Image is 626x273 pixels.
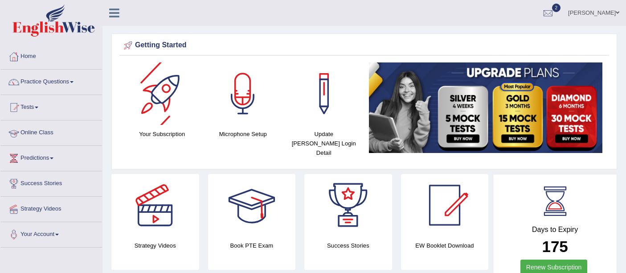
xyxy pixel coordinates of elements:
[0,146,102,168] a: Predictions
[288,129,360,157] h4: Update [PERSON_NAME] Login Detail
[122,39,607,52] div: Getting Started
[401,241,489,250] h4: EW Booklet Download
[0,44,102,66] a: Home
[542,238,568,255] b: 175
[552,4,561,12] span: 2
[0,95,102,117] a: Tests
[126,129,198,139] h4: Your Subscription
[208,241,296,250] h4: Book PTE Exam
[0,197,102,219] a: Strategy Videos
[0,120,102,143] a: Online Class
[111,241,199,250] h4: Strategy Videos
[0,70,102,92] a: Practice Questions
[503,226,607,234] h4: Days to Expiry
[304,241,392,250] h4: Success Stories
[0,222,102,244] a: Your Account
[369,62,603,153] img: small5.jpg
[207,129,279,139] h4: Microphone Setup
[0,171,102,194] a: Success Stories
